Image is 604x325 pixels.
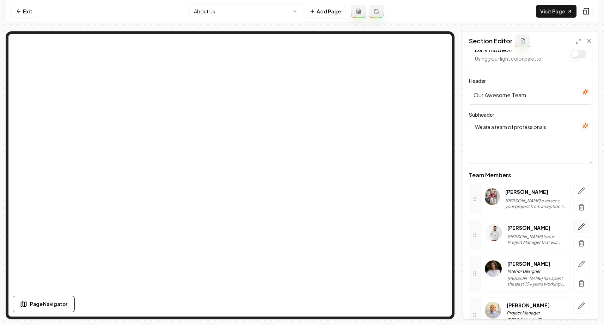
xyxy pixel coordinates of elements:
p: Using your light color palette. [475,55,543,62]
p: [PERSON_NAME] [507,224,566,231]
button: Page Navigator [13,296,75,312]
p: Interior Designer [507,269,566,274]
p: [PERSON_NAME] [507,260,566,267]
p: [PERSON_NAME] has spent the past 10+ years working in the Design/Build world, helping clients to ... [507,276,566,287]
p: [PERSON_NAME] is our Project Manager that will lead your dream project to completion. [PERSON_NAM... [507,234,566,245]
button: Add admin section prompt [515,35,530,47]
img: Karen Flynn [485,302,501,319]
h2: Section Editor [469,36,513,46]
p: Project Manager [507,310,566,316]
img: Erik Downey [485,224,502,241]
span: Page Navigator [30,300,67,308]
p: [PERSON_NAME] [505,188,566,195]
button: Regenerate page [369,5,384,18]
img: Lauren Geiger [485,188,500,205]
label: Subheader [469,111,494,118]
p: [PERSON_NAME] oversees your project from inception to completion. She meticulously plans and deve... [505,198,566,209]
button: Add Page [305,5,346,18]
input: Header [469,85,592,105]
img: Michaela Shields [485,260,502,277]
label: Header [469,78,486,84]
label: Dark mode off [475,46,513,54]
a: Visit Page [536,5,576,18]
p: [PERSON_NAME] [507,302,566,309]
button: Add admin page prompt [351,5,366,18]
a: Exit [11,5,37,18]
span: Team Members [469,172,592,178]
